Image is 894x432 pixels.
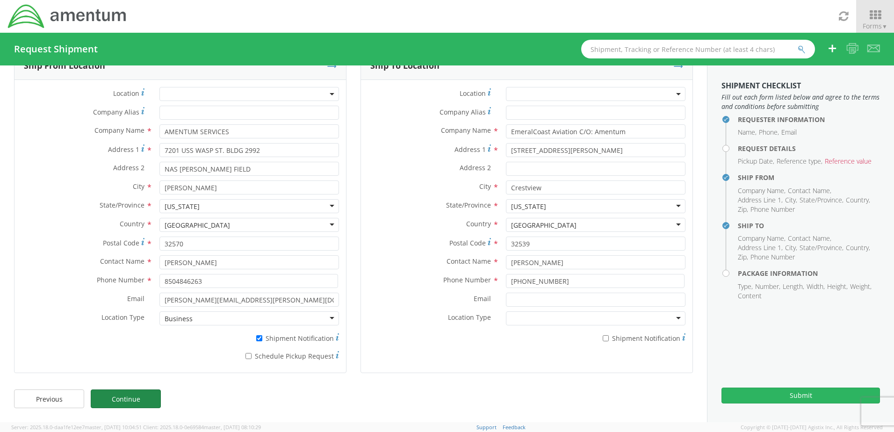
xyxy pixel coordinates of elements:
[755,282,780,291] li: Number
[447,257,491,266] span: Contact Name
[100,257,144,266] span: Contact Name
[91,389,161,408] a: Continue
[108,145,139,154] span: Address 1
[479,182,491,191] span: City
[738,157,774,166] li: Pickup Date
[783,282,804,291] li: Length
[750,205,795,214] li: Phone Number
[165,221,230,230] div: [GEOGRAPHIC_DATA]
[846,243,870,252] li: Country
[738,128,757,137] li: Name
[785,195,797,205] li: City
[127,294,144,303] span: Email
[759,128,779,137] li: Phone
[738,186,786,195] li: Company Name
[788,234,831,243] li: Contact Name
[7,3,128,29] img: dyn-intl-logo-049831509241104b2a82.png
[85,424,142,431] span: master, [DATE] 10:04:51
[738,291,762,301] li: Content
[143,424,261,431] span: Client: 2025.18.0-0e69584
[738,243,783,252] li: Address Line 1
[474,294,491,303] span: Email
[11,424,142,431] span: Server: 2025.18.0-daa1fe12ee7
[113,89,139,98] span: Location
[443,275,491,284] span: Phone Number
[511,221,577,230] div: [GEOGRAPHIC_DATA]
[721,93,880,111] span: Fill out each form listed below and agree to the terms and conditions before submitting
[133,182,144,191] span: City
[882,22,887,30] span: ▼
[738,205,748,214] li: Zip
[460,163,491,172] span: Address 2
[103,238,139,247] span: Postal Code
[476,424,497,431] a: Support
[159,350,339,361] label: Schedule Pickup Request
[460,89,486,98] span: Location
[165,314,193,324] div: Business
[738,195,783,205] li: Address Line 1
[738,116,880,123] h4: Requester Information
[581,40,815,58] input: Shipment, Tracking or Reference Number (at least 4 chars)
[448,313,491,322] span: Location Type
[101,313,144,322] span: Location Type
[446,201,491,209] span: State/Province
[503,424,526,431] a: Feedback
[785,243,797,252] li: City
[441,126,491,135] span: Company Name
[256,335,262,341] input: Shipment Notification
[750,252,795,262] li: Phone Number
[449,238,486,247] span: Postal Code
[800,243,844,252] li: State/Province
[741,424,883,431] span: Copyright © [DATE]-[DATE] Agistix Inc., All Rights Reserved
[781,128,797,137] li: Email
[721,82,880,90] h3: Shipment Checklist
[825,157,872,166] li: Reference value
[506,332,685,343] label: Shipment Notification
[159,332,339,343] label: Shipment Notification
[721,388,880,403] button: Submit
[245,353,252,359] input: Schedule Pickup Request
[14,44,98,54] h4: Request Shipment
[511,202,546,211] div: [US_STATE]
[24,61,105,71] h3: Ship From Location
[788,186,831,195] li: Contact Name
[777,157,822,166] li: Reference type
[738,282,753,291] li: Type
[850,282,872,291] li: Weight
[14,389,84,408] a: Previous
[827,282,848,291] li: Height
[93,108,139,116] span: Company Alias
[738,234,786,243] li: Company Name
[440,108,486,116] span: Company Alias
[454,145,486,154] span: Address 1
[807,282,825,291] li: Width
[466,219,491,228] span: Country
[165,202,200,211] div: [US_STATE]
[846,195,870,205] li: Country
[603,335,609,341] input: Shipment Notification
[94,126,144,135] span: Company Name
[800,195,844,205] li: State/Province
[113,163,144,172] span: Address 2
[738,252,748,262] li: Zip
[100,201,144,209] span: State/Province
[120,219,144,228] span: Country
[97,275,144,284] span: Phone Number
[738,270,880,277] h4: Package Information
[738,145,880,152] h4: Request Details
[370,61,440,71] h3: Ship To Location
[738,174,880,181] h4: Ship From
[738,222,880,229] h4: Ship To
[204,424,261,431] span: master, [DATE] 08:10:29
[863,22,887,30] span: Forms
